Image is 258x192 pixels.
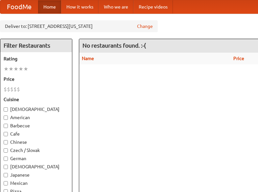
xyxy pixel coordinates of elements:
[4,55,69,62] h5: Rating
[4,96,69,103] h5: Cuisine
[4,140,8,144] input: Chinese
[13,86,17,93] li: $
[38,0,61,13] a: Home
[4,155,69,162] label: German
[82,56,94,61] a: Name
[4,157,8,161] input: German
[7,86,10,93] li: $
[133,0,173,13] a: Recipe videos
[0,39,72,52] h4: Filter Restaurants
[4,131,69,137] label: Cafe
[4,172,69,178] label: Japanese
[4,106,69,113] label: [DEMOGRAPHIC_DATA]
[4,114,69,121] label: American
[82,42,146,49] ng-pluralize: No restaurants found. :-(
[4,181,8,185] input: Mexican
[4,165,8,169] input: [DEMOGRAPHIC_DATA]
[137,23,153,30] a: Change
[4,122,69,129] label: Barbecue
[4,163,69,170] label: [DEMOGRAPHIC_DATA]
[4,173,8,177] input: Japanese
[4,124,8,128] input: Barbecue
[4,132,8,136] input: Cafe
[9,65,13,73] li: ★
[4,139,69,145] label: Chinese
[10,86,13,93] li: $
[23,65,28,73] li: ★
[18,65,23,73] li: ★
[0,0,38,13] a: FoodMe
[4,65,9,73] li: ★
[17,86,20,93] li: $
[233,56,244,61] a: Price
[13,65,18,73] li: ★
[4,180,69,186] label: Mexican
[4,76,69,82] h5: Price
[4,107,8,112] input: [DEMOGRAPHIC_DATA]
[4,147,69,154] label: Czech / Slovak
[4,86,7,93] li: $
[61,0,99,13] a: How it works
[99,0,133,13] a: Who we are
[4,116,8,120] input: American
[4,148,8,153] input: Czech / Slovak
